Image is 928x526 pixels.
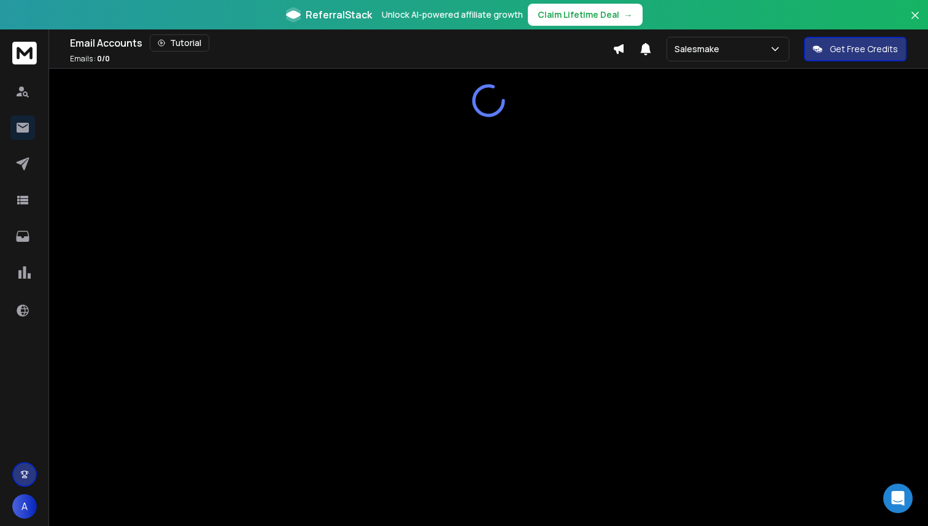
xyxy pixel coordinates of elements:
span: → [624,9,633,21]
button: Tutorial [150,34,209,52]
button: A [12,494,37,519]
span: 0 / 0 [97,53,110,64]
p: Emails : [70,54,110,64]
p: Unlock AI-powered affiliate growth [382,9,523,21]
div: Open Intercom Messenger [883,484,913,513]
p: Salesmake [675,43,724,55]
div: Email Accounts [70,34,613,52]
span: ReferralStack [306,7,372,22]
button: Get Free Credits [804,37,907,61]
button: Close banner [907,7,923,37]
p: Get Free Credits [830,43,898,55]
button: Claim Lifetime Deal→ [528,4,643,26]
